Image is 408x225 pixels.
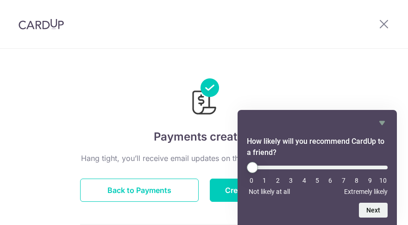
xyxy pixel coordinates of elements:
[286,177,295,184] li: 3
[189,78,219,117] img: Payments
[80,129,328,145] h4: Payments created!
[249,188,290,195] span: Not likely at all
[80,153,328,164] p: Hang tight, you’ll receive email updates on the status of the payments.
[352,177,361,184] li: 8
[378,177,388,184] li: 10
[326,177,335,184] li: 6
[210,179,328,202] button: Create Another Payment
[344,188,388,195] span: Extremely likely
[247,117,388,218] div: How likely will you recommend CardUp to a friend? Select an option from 0 to 10, with 0 being Not...
[377,117,388,129] button: Hide survey
[273,177,282,184] li: 2
[339,177,348,184] li: 7
[247,177,256,184] li: 0
[365,177,375,184] li: 9
[247,136,388,158] h2: How likely will you recommend CardUp to a friend? Select an option from 0 to 10, with 0 being Not...
[260,177,269,184] li: 1
[313,177,322,184] li: 5
[300,177,309,184] li: 4
[19,19,64,30] img: CardUp
[247,162,388,195] div: How likely will you recommend CardUp to a friend? Select an option from 0 to 10, with 0 being Not...
[80,179,199,202] button: Back to Payments
[359,203,388,218] button: Next question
